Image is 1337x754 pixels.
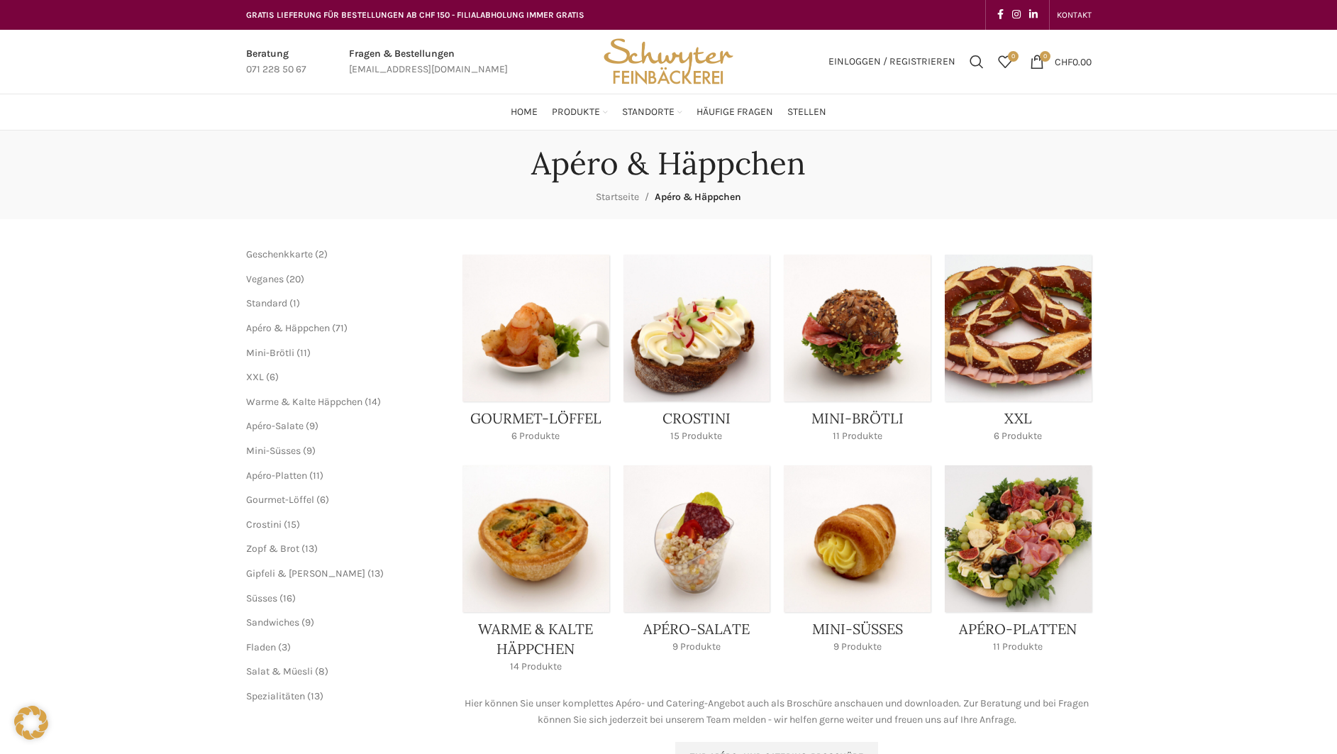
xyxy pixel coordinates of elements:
[991,48,1019,76] a: 0
[1057,1,1092,29] a: KONTAKT
[1057,10,1092,20] span: KONTAKT
[335,322,344,334] span: 71
[784,255,931,451] a: Product category mini-broetli
[368,396,377,408] span: 14
[962,48,991,76] a: Suchen
[511,98,538,126] a: Home
[309,420,315,432] span: 9
[246,46,306,78] a: Infobox link
[1025,5,1042,25] a: Linkedin social link
[622,106,675,119] span: Standorte
[305,616,311,628] span: 9
[599,55,738,67] a: Site logo
[1055,55,1092,67] bdi: 0.00
[1008,5,1025,25] a: Instagram social link
[311,690,320,702] span: 13
[305,543,314,555] span: 13
[1008,51,1019,62] span: 0
[246,445,301,457] a: Mini-Süsses
[349,46,508,78] a: Infobox link
[246,273,284,285] a: Veganes
[282,641,287,653] span: 3
[246,592,277,604] a: Süsses
[462,255,609,451] a: Product category gourmet-loeffel
[270,371,275,383] span: 6
[318,248,324,260] span: 2
[289,273,301,285] span: 20
[239,98,1099,126] div: Main navigation
[246,616,299,628] a: Sandwiches
[1040,51,1050,62] span: 0
[246,641,276,653] a: Fladen
[787,106,826,119] span: Stellen
[320,494,326,506] span: 6
[246,690,305,702] a: Spezialitäten
[784,465,931,662] a: Product category mini-suesses
[1050,1,1099,29] div: Secondary navigation
[655,191,741,203] span: Apéro & Häppchen
[246,248,313,260] span: Geschenkkarte
[462,696,1092,728] p: Hier können Sie unser komplettes Apéro- und Catering-Angebot auch als Broschüre anschauen und dow...
[599,30,738,94] img: Bäckerei Schwyter
[246,567,365,580] a: Gipfeli & [PERSON_NAME]
[462,465,609,682] a: Product category haeppchen
[945,255,1092,451] a: Product category xxl
[246,665,313,677] span: Salat & Müesli
[787,98,826,126] a: Stellen
[821,48,962,76] a: Einloggen / Registrieren
[293,297,296,309] span: 1
[318,665,325,677] span: 8
[697,98,773,126] a: Häufige Fragen
[306,445,312,457] span: 9
[246,347,294,359] a: Mini-Brötli
[246,420,304,432] a: Apéro-Salate
[828,57,955,67] span: Einloggen / Registrieren
[531,145,806,182] h1: Apéro & Häppchen
[313,470,320,482] span: 11
[246,371,264,383] a: XXL
[552,106,600,119] span: Produkte
[596,191,639,203] a: Startseite
[246,470,307,482] a: Apéro-Platten
[552,98,608,126] a: Produkte
[246,396,362,408] a: Warme & Kalte Häppchen
[622,98,682,126] a: Standorte
[283,592,292,604] span: 16
[246,519,282,531] a: Crostini
[623,255,770,451] a: Product category crostini
[697,106,773,119] span: Häufige Fragen
[1023,48,1099,76] a: 0 CHF0.00
[246,494,314,506] a: Gourmet-Löffel
[945,465,1092,662] a: Product category apero-platten
[991,48,1019,76] div: Meine Wunschliste
[371,567,380,580] span: 13
[623,465,770,662] a: Product category apero-salate
[1055,55,1072,67] span: CHF
[246,10,584,20] span: GRATIS LIEFERUNG FÜR BESTELLUNGEN AB CHF 150 - FILIALABHOLUNG IMMER GRATIS
[993,5,1008,25] a: Facebook social link
[511,106,538,119] span: Home
[246,322,330,334] a: Apéro & Häppchen
[246,543,299,555] a: Zopf & Brot
[246,297,287,309] a: Standard
[300,347,307,359] span: 11
[287,519,296,531] span: 15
